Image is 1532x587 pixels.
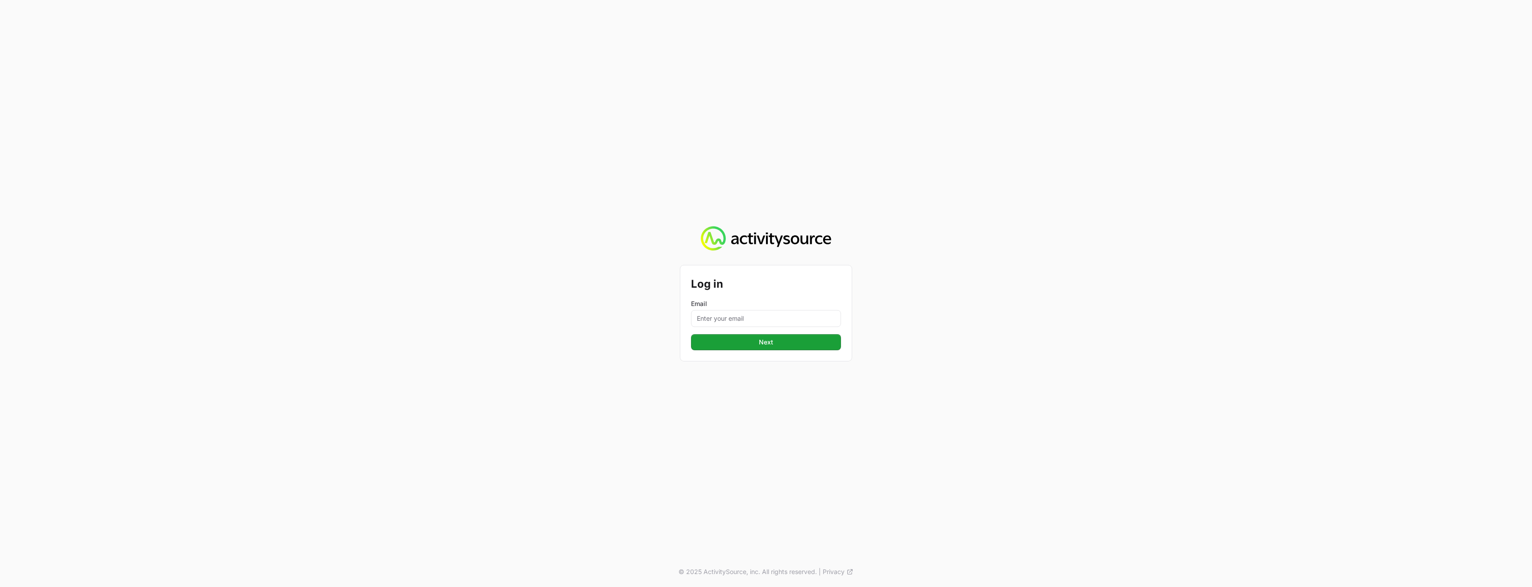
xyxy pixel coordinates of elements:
[823,567,853,576] a: Privacy
[691,299,841,308] label: Email
[696,337,836,348] span: Next
[691,276,841,292] h2: Log in
[819,567,821,576] span: |
[701,226,831,251] img: Activity Source
[691,334,841,350] button: Next
[679,567,817,576] p: © 2025 ActivitySource, inc. All rights reserved.
[691,310,841,327] input: Enter your email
